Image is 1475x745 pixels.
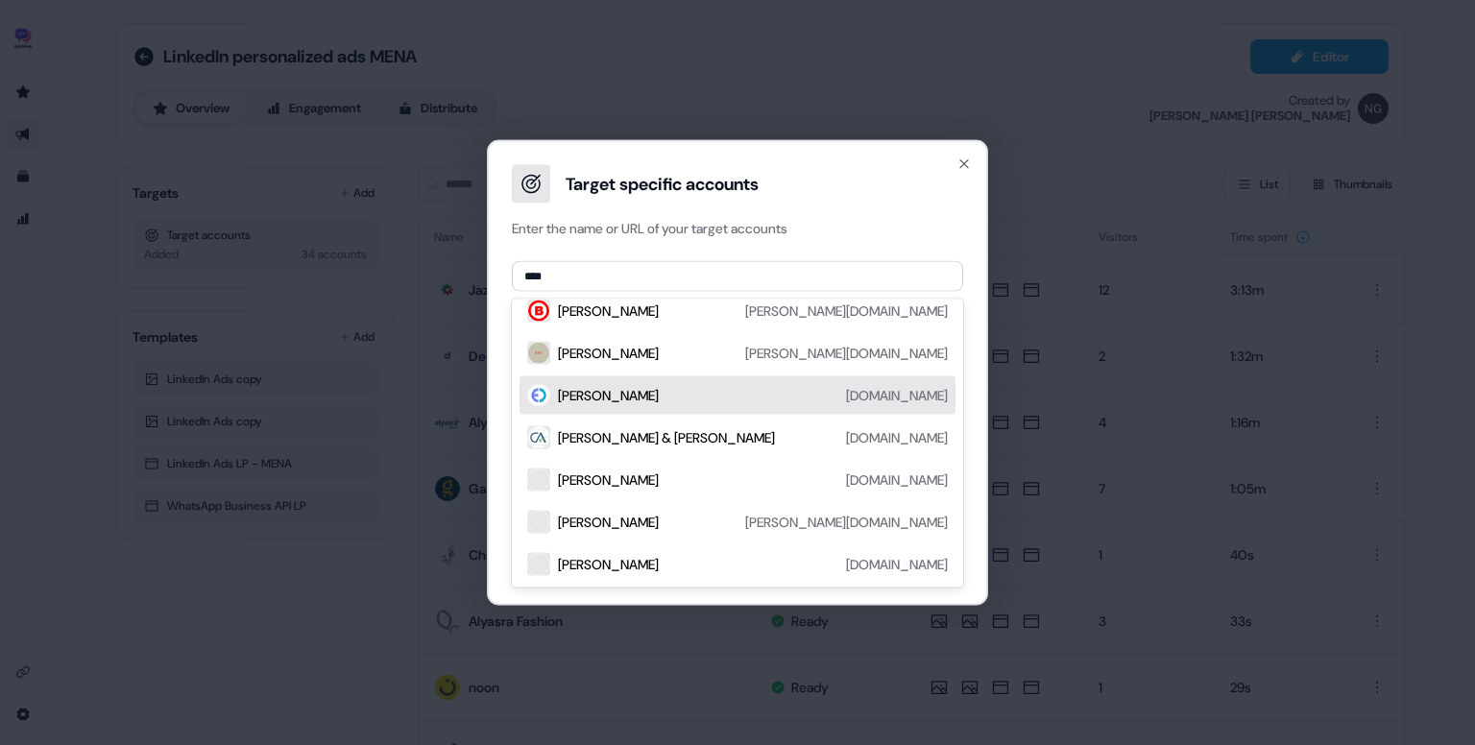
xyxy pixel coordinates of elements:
[558,470,659,490] div: [PERSON_NAME]
[558,386,659,405] div: [PERSON_NAME]
[504,219,971,238] p: Enter the name or URL of your target accounts
[745,513,948,532] div: [PERSON_NAME][DOMAIN_NAME]
[558,513,659,532] div: [PERSON_NAME]
[846,555,948,574] div: [DOMAIN_NAME]
[846,428,948,447] div: [DOMAIN_NAME]
[745,344,948,363] div: [PERSON_NAME][DOMAIN_NAME]
[745,301,948,321] div: [PERSON_NAME][DOMAIN_NAME]
[846,386,948,405] div: [DOMAIN_NAME]
[558,301,659,321] div: [PERSON_NAME]
[558,428,775,447] div: [PERSON_NAME] & [PERSON_NAME]
[558,344,659,363] div: [PERSON_NAME]
[846,470,948,490] div: [DOMAIN_NAME]
[558,555,659,574] div: [PERSON_NAME]
[566,173,759,196] h3: Target specific accounts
